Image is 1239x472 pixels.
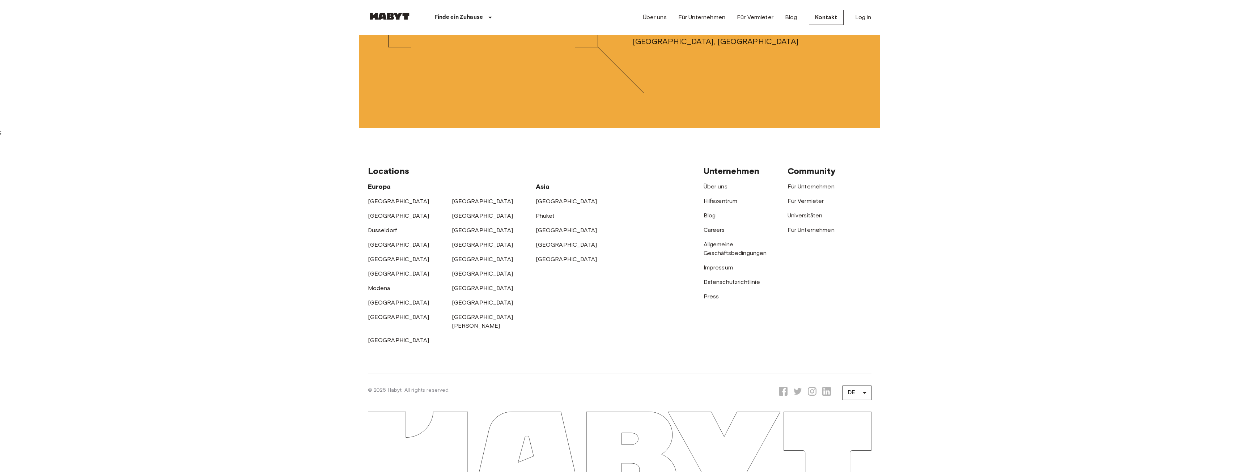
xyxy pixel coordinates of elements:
[452,285,513,292] a: [GEOGRAPHIC_DATA]
[434,13,483,22] p: Finde ein Zuhause
[368,270,429,277] a: [GEOGRAPHIC_DATA]
[704,197,738,204] a: Hilfezentrum
[368,256,429,263] a: [GEOGRAPHIC_DATA]
[368,299,429,306] a: [GEOGRAPHIC_DATA]
[368,198,429,205] a: [GEOGRAPHIC_DATA]
[368,166,409,176] span: Locations
[788,166,836,176] span: Community
[452,314,513,329] a: [GEOGRAPHIC_DATA][PERSON_NAME]
[536,227,597,234] a: [GEOGRAPHIC_DATA]
[536,241,597,248] a: [GEOGRAPHIC_DATA]
[452,198,513,205] a: [GEOGRAPHIC_DATA]
[368,337,429,344] a: [GEOGRAPHIC_DATA]
[855,13,871,22] a: Log in
[368,212,429,219] a: [GEOGRAPHIC_DATA]
[788,226,835,233] a: Für Unternehmen
[785,13,797,22] a: Blog
[788,197,824,204] a: Für Vermieter
[368,314,429,320] a: [GEOGRAPHIC_DATA]
[368,285,390,292] a: Modena
[368,227,397,234] a: Dusseldorf
[704,183,727,190] a: Über uns
[452,256,513,263] a: [GEOGRAPHIC_DATA]
[704,241,767,256] a: Allgemeine Geschäftsbedingungen
[788,212,823,219] a: Universitäten
[704,264,733,271] a: Impressum
[704,212,716,219] a: Blog
[633,25,799,47] span: Sr. Operations Manager [GEOGRAPHIC_DATA], [GEOGRAPHIC_DATA]
[368,13,411,20] img: Habyt
[704,166,760,176] span: Unternehmen
[809,10,844,25] a: Kontakt
[737,13,773,22] a: Für Vermieter
[368,387,450,393] span: © 2025 Habyt. All rights reserved.
[843,383,871,403] div: DE
[704,293,719,300] a: Press
[536,183,550,191] span: Asia
[536,212,555,219] a: Phuket
[368,241,429,248] a: [GEOGRAPHIC_DATA]
[643,13,667,22] a: Über uns
[536,198,597,205] a: [GEOGRAPHIC_DATA]
[678,13,725,22] a: Für Unternehmen
[788,183,835,190] a: Für Unternehmen
[452,212,513,219] a: [GEOGRAPHIC_DATA]
[368,183,391,191] span: Europa
[536,256,597,263] a: [GEOGRAPHIC_DATA]
[452,299,513,306] a: [GEOGRAPHIC_DATA]
[704,278,760,285] a: Datenschutzrichtlinie
[452,227,513,234] a: [GEOGRAPHIC_DATA]
[452,241,513,248] a: [GEOGRAPHIC_DATA]
[704,226,725,233] a: Careers
[452,270,513,277] a: [GEOGRAPHIC_DATA]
